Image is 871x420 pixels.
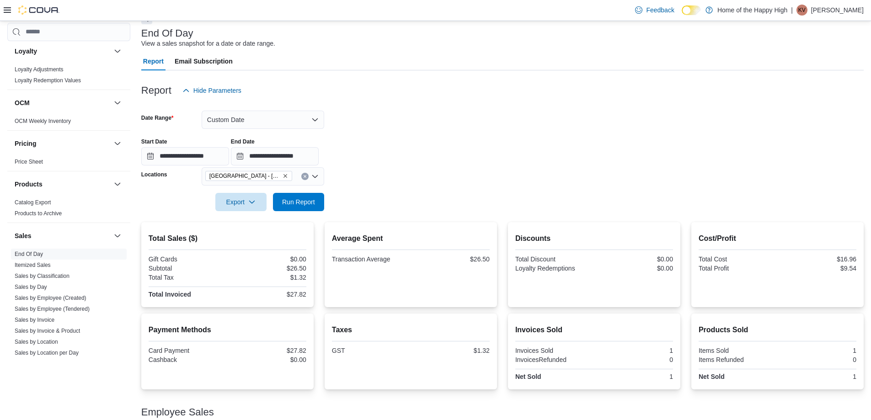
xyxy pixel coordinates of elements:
[15,231,32,240] h3: Sales
[332,233,490,244] h2: Average Spent
[311,173,319,180] button: Open list of options
[15,199,51,206] a: Catalog Export
[141,147,229,165] input: Press the down key to open a popover containing a calendar.
[779,255,856,263] div: $16.96
[7,116,130,130] div: OCM
[15,180,43,189] h3: Products
[149,291,191,298] strong: Total Invoiced
[229,356,306,363] div: $0.00
[141,138,167,145] label: Start Date
[596,347,673,354] div: 1
[15,294,86,302] span: Sales by Employee (Created)
[596,373,673,380] div: 1
[15,66,64,73] a: Loyalty Adjustments
[15,158,43,165] span: Price Sheet
[229,265,306,272] div: $26.50
[15,98,110,107] button: OCM
[15,47,110,56] button: Loyalty
[15,295,86,301] a: Sales by Employee (Created)
[699,265,776,272] div: Total Profit
[631,1,678,19] a: Feedback
[141,114,174,122] label: Date Range
[15,338,58,346] span: Sales by Location
[231,147,319,165] input: Press the down key to open a popover containing a calendar.
[7,64,130,90] div: Loyalty
[229,255,306,263] div: $0.00
[515,373,541,380] strong: Net Sold
[7,156,130,171] div: Pricing
[791,5,793,16] p: |
[15,98,30,107] h3: OCM
[596,356,673,363] div: 0
[149,356,226,363] div: Cashback
[179,81,245,100] button: Hide Parameters
[283,173,288,179] button: Remove Sherwood Park - Wye Road - Fire & Flower from selection in this group
[15,117,71,125] span: OCM Weekly Inventory
[717,5,787,16] p: Home of the Happy High
[231,138,255,145] label: End Date
[15,305,90,313] span: Sales by Employee (Tendered)
[15,77,81,84] a: Loyalty Redemption Values
[798,5,806,16] span: KV
[15,273,69,279] a: Sales by Classification
[141,85,171,96] h3: Report
[15,231,110,240] button: Sales
[112,230,123,241] button: Sales
[796,5,807,16] div: Kirsten Von Hollen
[515,233,673,244] h2: Discounts
[229,347,306,354] div: $27.82
[141,407,214,418] h3: Employee Sales
[202,111,324,129] button: Custom Date
[7,197,130,223] div: Products
[699,255,776,263] div: Total Cost
[15,349,79,356] span: Sales by Location per Day
[682,5,701,15] input: Dark Mode
[699,356,776,363] div: Items Refunded
[149,265,226,272] div: Subtotal
[112,46,123,57] button: Loyalty
[15,328,80,334] a: Sales by Invoice & Product
[209,171,281,181] span: [GEOGRAPHIC_DATA] - [GEOGRAPHIC_DATA] - Fire & Flower
[596,265,673,272] div: $0.00
[15,350,79,356] a: Sales by Location per Day
[15,284,47,290] a: Sales by Day
[229,291,306,298] div: $27.82
[15,251,43,257] a: End Of Day
[811,5,864,16] p: [PERSON_NAME]
[779,347,856,354] div: 1
[141,28,193,39] h3: End Of Day
[301,173,309,180] button: Clear input
[141,39,275,48] div: View a sales snapshot for a date or date range.
[699,233,856,244] h2: Cost/Profit
[112,138,123,149] button: Pricing
[412,255,490,263] div: $26.50
[282,197,315,207] span: Run Report
[779,356,856,363] div: 0
[149,233,306,244] h2: Total Sales ($)
[229,274,306,281] div: $1.32
[149,347,226,354] div: Card Payment
[205,171,292,181] span: Sherwood Park - Wye Road - Fire & Flower
[193,86,241,95] span: Hide Parameters
[15,306,90,312] a: Sales by Employee (Tendered)
[143,52,164,70] span: Report
[112,97,123,108] button: OCM
[221,193,261,211] span: Export
[515,265,593,272] div: Loyalty Redemptions
[596,255,673,263] div: $0.00
[141,171,167,178] label: Locations
[15,339,58,345] a: Sales by Location
[149,324,306,335] h2: Payment Methods
[699,324,856,335] h2: Products Sold
[149,274,226,281] div: Total Tax
[112,179,123,190] button: Products
[175,52,233,70] span: Email Subscription
[15,210,62,217] span: Products to Archive
[515,324,673,335] h2: Invoices Sold
[515,347,593,354] div: Invoices Sold
[18,5,59,15] img: Cova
